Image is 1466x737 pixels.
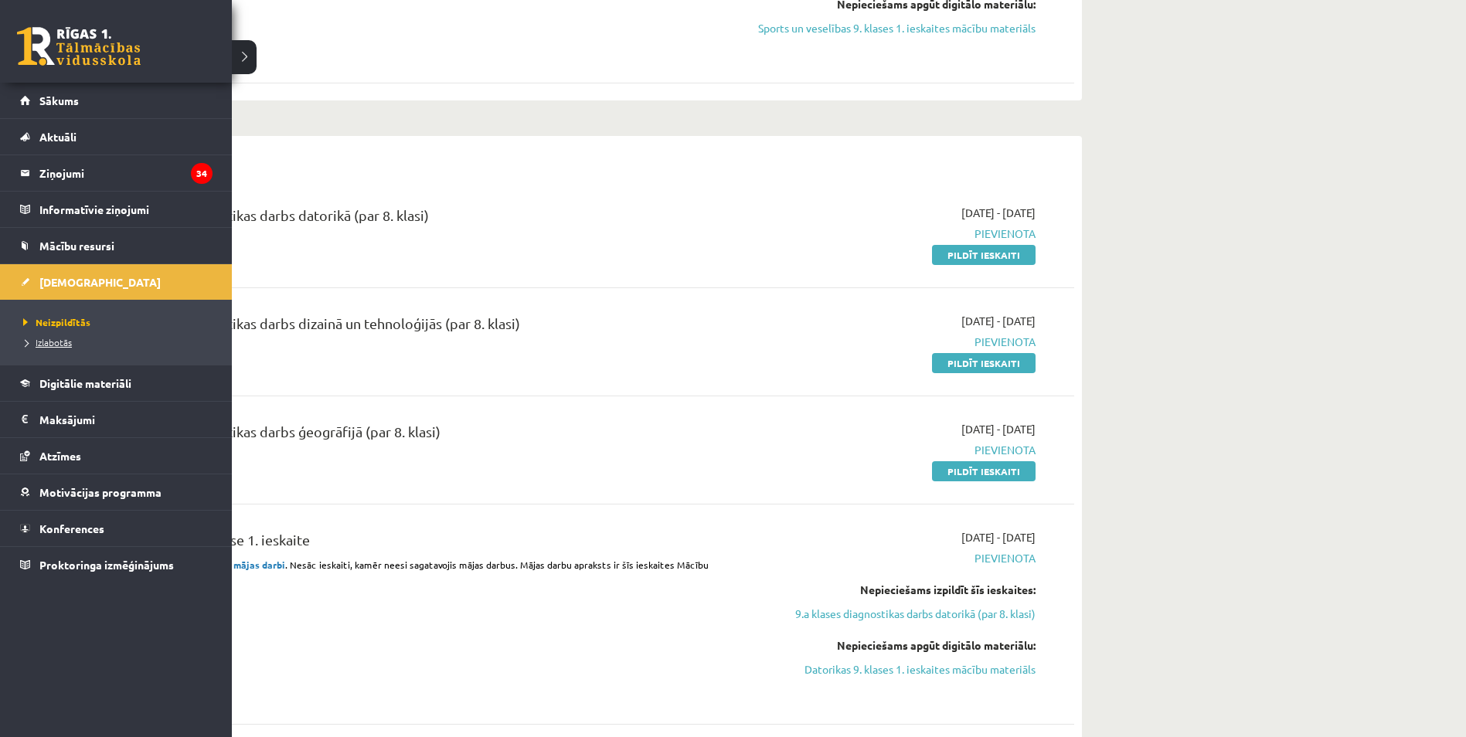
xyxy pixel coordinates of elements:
[20,547,213,582] a: Proktoringa izmēģinājums
[116,421,721,450] div: 9.a klases diagnostikas darbs ģeogrāfijā (par 8. klasi)
[39,155,213,191] legend: Ziņojumi
[20,511,213,546] a: Konferences
[744,637,1036,654] div: Nepieciešams apgūt digitālo materiālu:
[744,550,1036,566] span: Pievienota
[39,192,213,227] legend: Informatīvie ziņojumi
[39,558,174,572] span: Proktoringa izmēģinājums
[744,442,1036,458] span: Pievienota
[961,313,1036,329] span: [DATE] - [DATE]
[39,449,81,463] span: Atzīmes
[744,226,1036,242] span: Pievienota
[932,353,1036,373] a: Pildīt ieskaiti
[39,376,131,390] span: Digitālie materiāli
[20,83,213,118] a: Sākums
[744,582,1036,598] div: Nepieciešams izpildīt šīs ieskaites:
[19,315,216,329] a: Neizpildītās
[744,20,1036,36] a: Sports un veselības 9. klases 1. ieskaites mācību materiāls
[20,192,213,227] a: Informatīvie ziņojumi
[39,402,213,437] legend: Maksājumi
[20,155,213,191] a: Ziņojumi34
[20,119,213,155] a: Aktuāli
[39,275,161,289] span: [DEMOGRAPHIC_DATA]
[932,245,1036,265] a: Pildīt ieskaiti
[961,421,1036,437] span: [DATE] - [DATE]
[39,93,79,107] span: Sākums
[932,461,1036,481] a: Pildīt ieskaiti
[20,402,213,437] a: Maksājumi
[961,529,1036,545] span: [DATE] - [DATE]
[20,474,213,510] a: Motivācijas programma
[19,335,216,349] a: Izlabotās
[20,438,213,474] a: Atzīmes
[20,228,213,263] a: Mācību resursi
[20,264,213,300] a: [DEMOGRAPHIC_DATA]
[116,205,721,233] div: 9.a klases diagnostikas darbs datorikā (par 8. klasi)
[116,313,721,341] div: 9.a klases diagnostikas darbs dizainā un tehnoloģijās (par 8. klasi)
[19,316,90,328] span: Neizpildītās
[39,130,77,144] span: Aktuāli
[744,606,1036,622] a: 9.a klases diagnostikas darbs datorikā (par 8. klasi)
[116,559,709,585] span: . Nesāc ieskaiti, kamēr neesi sagatavojis mājas darbus. Mājas darbu apraksts ir šīs ieskaites Māc...
[39,485,162,499] span: Motivācijas programma
[961,205,1036,221] span: [DATE] - [DATE]
[39,239,114,253] span: Mācību resursi
[191,163,213,184] i: 34
[39,521,104,535] span: Konferences
[744,334,1036,350] span: Pievienota
[744,661,1036,678] a: Datorikas 9. klases 1. ieskaites mācību materiāls
[17,27,141,66] a: Rīgas 1. Tālmācības vidusskola
[20,365,213,401] a: Digitālie materiāli
[116,529,721,558] div: Datorika JK 9.a klase 1. ieskaite
[19,336,72,348] span: Izlabotās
